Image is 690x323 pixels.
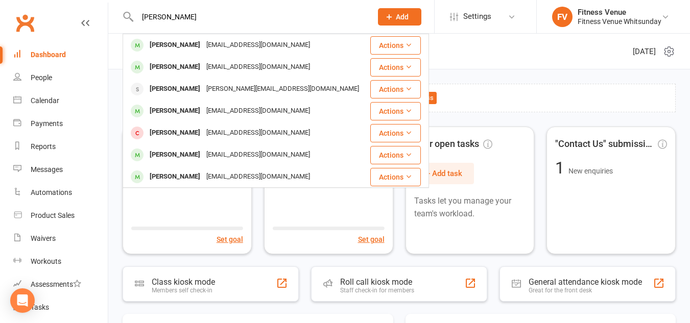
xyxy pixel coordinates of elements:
[203,82,362,96] div: [PERSON_NAME][EMAIL_ADDRESS][DOMAIN_NAME]
[203,60,313,74] div: [EMAIL_ADDRESS][DOMAIN_NAME]
[529,277,642,287] div: General attendance kiosk mode
[31,211,75,219] div: Product Sales
[13,43,108,66] a: Dashboard
[147,169,203,184] div: [PERSON_NAME]
[463,5,491,28] span: Settings
[31,142,56,151] div: Reports
[12,10,38,36] a: Clubworx
[203,104,313,118] div: [EMAIL_ADDRESS][DOMAIN_NAME]
[13,204,108,227] a: Product Sales
[578,8,661,17] div: Fitness Venue
[147,147,203,162] div: [PERSON_NAME]
[147,38,203,53] div: [PERSON_NAME]
[203,147,313,162] div: [EMAIL_ADDRESS][DOMAIN_NAME]
[147,104,203,118] div: [PERSON_NAME]
[31,234,56,242] div: Waivers
[13,135,108,158] a: Reports
[555,158,568,178] span: 1
[552,7,573,27] div: FV
[578,17,661,26] div: Fitness Venue Whitsunday
[147,126,203,140] div: [PERSON_NAME]
[203,38,313,53] div: [EMAIL_ADDRESS][DOMAIN_NAME]
[633,45,656,58] span: [DATE]
[370,146,421,164] button: Actions
[134,10,365,24] input: Search...
[31,257,61,265] div: Workouts
[13,250,108,273] a: Workouts
[370,168,421,186] button: Actions
[13,112,108,135] a: Payments
[378,8,421,26] button: Add
[555,137,656,152] span: "Contact Us" submissions
[529,287,642,294] div: Great for the front desk
[147,60,203,74] div: [PERSON_NAME]
[31,303,49,311] div: Tasks
[13,273,108,296] a: Assessments
[31,165,63,173] div: Messages
[13,89,108,112] a: Calendar
[370,80,421,98] button: Actions
[31,96,59,105] div: Calendar
[414,163,474,184] button: + Add task
[203,169,313,184] div: [EMAIL_ADDRESS][DOMAIN_NAME]
[13,66,108,89] a: People
[217,234,243,245] button: Set goal
[147,82,203,96] div: [PERSON_NAME]
[370,58,421,77] button: Actions
[13,181,108,204] a: Automations
[31,280,81,288] div: Assessments
[414,137,492,152] span: Your open tasks
[13,296,108,319] a: Tasks
[152,287,215,294] div: Members self check-in
[31,119,63,128] div: Payments
[340,277,414,287] div: Roll call kiosk mode
[31,73,52,82] div: People
[31,188,72,196] div: Automations
[370,124,421,142] button: Actions
[370,102,421,120] button: Actions
[203,126,313,140] div: [EMAIL_ADDRESS][DOMAIN_NAME]
[31,51,66,59] div: Dashboard
[340,287,414,294] div: Staff check-in for members
[358,234,385,245] button: Set goal
[152,277,215,287] div: Class kiosk mode
[370,36,421,55] button: Actions
[13,158,108,181] a: Messages
[414,194,526,220] p: Tasks let you manage your team's workload.
[568,167,613,175] span: New enquiries
[396,13,409,21] span: Add
[13,227,108,250] a: Waivers
[10,288,35,313] div: Open Intercom Messenger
